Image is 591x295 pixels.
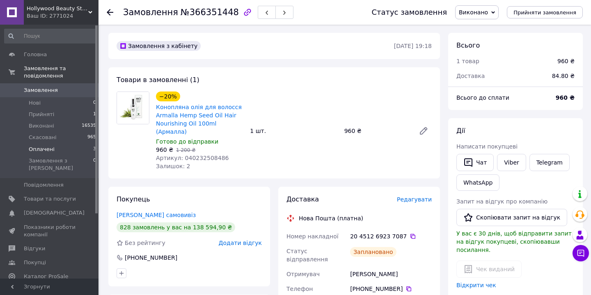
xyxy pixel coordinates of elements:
span: Замовлення з [PERSON_NAME] [29,157,93,172]
button: Прийняти замовлення [507,6,583,18]
span: Скасовані [29,134,57,141]
span: Повідомлення [24,181,64,189]
span: Всього [456,41,480,49]
div: [PHONE_NUMBER] [124,254,178,262]
time: [DATE] 19:18 [394,43,432,49]
div: 1 шт. [247,125,341,137]
span: 0 [93,99,96,107]
span: Статус відправлення [286,248,328,263]
span: №366351448 [181,7,239,17]
div: [PHONE_NUMBER] [350,285,432,293]
b: 960 ₴ [556,94,575,101]
a: WhatsApp [456,174,499,191]
span: Написати покупцеві [456,143,518,150]
div: Ваш ID: 2771024 [27,12,98,20]
a: Редагувати [415,123,432,139]
div: 828 замовлень у вас на 138 594,90 ₴ [117,222,235,232]
span: Покупці [24,259,46,266]
div: −20% [156,91,180,101]
span: Готово до відправки [156,138,218,145]
div: 960 ₴ [341,125,412,137]
span: Залишок: 2 [156,163,190,169]
span: Товари та послуги [24,195,76,203]
span: Відгуки [24,245,45,252]
div: Нова Пошта (платна) [297,214,365,222]
div: [PERSON_NAME] [348,267,433,281]
span: Нові [29,99,41,107]
span: Доставка [286,195,319,203]
span: 960 ₴ [156,146,173,153]
input: Пошук [4,29,97,43]
span: Виконано [459,9,488,16]
span: Замовлення та повідомлення [24,65,98,80]
span: 3 [93,146,96,153]
span: 0 [93,157,96,172]
div: 84.80 ₴ [547,67,580,85]
a: [PERSON_NAME] самовивіз [117,212,196,218]
span: Запит на відгук про компанію [456,198,547,205]
span: 1 200 ₴ [176,147,195,153]
span: Редагувати [397,196,432,203]
span: Каталог ProSale [24,273,68,280]
span: 1 [93,111,96,118]
div: Заплановано [350,247,396,257]
span: [DEMOGRAPHIC_DATA] [24,209,85,217]
div: Замовлення з кабінету [117,41,201,51]
button: Скопіювати запит на відгук [456,209,567,226]
span: 16535 [82,122,96,130]
span: Додати відгук [219,240,262,246]
span: Hollywood Beauty Store / МАТЕРІАЛИ ДЛЯ БʼЮТІ МАЙСТРІВ✨КОСМЕТИКА ДЛЯ ВОЛОССЯ✨ [27,5,88,12]
div: 960 ₴ [557,57,575,65]
span: 965 [87,134,96,141]
button: Чат з покупцем [573,245,589,261]
span: Дії [456,127,465,135]
span: Доставка [456,73,485,79]
div: 20 4512 6923 7087 [350,232,432,240]
span: Замовлення [24,87,58,94]
span: Всього до сплати [456,94,509,101]
span: Без рейтингу [125,240,165,246]
span: Головна [24,51,47,58]
span: Номер накладної [286,233,339,240]
a: Конопляна олія для волосся Armalla Hemp Seed Oil Hair Nourishing Oil 100ml (Армалла) [156,104,242,135]
span: Прийняті [29,111,54,118]
span: Замовлення [123,7,178,17]
button: Чат [456,154,494,171]
span: Артикул: 040232508486 [156,155,229,161]
span: Виконані [29,122,54,130]
span: Прийняти замовлення [513,9,576,16]
span: Отримувач [286,271,320,277]
span: Показники роботи компанії [24,224,76,238]
span: 1 товар [456,58,479,64]
span: Оплачені [29,146,55,153]
a: Telegram [529,154,570,171]
div: Статус замовлення [371,8,447,16]
a: Відкрити чек [456,282,496,288]
span: Покупець [117,195,150,203]
span: Товари в замовленні (1) [117,76,199,84]
img: Конопляна олія для волосся Armalla Hemp Seed Oil Hair Nourishing Oil 100ml (Армалла) [117,92,149,124]
div: Повернутися назад [107,8,113,16]
span: У вас є 30 днів, щоб відправити запит на відгук покупцеві, скопіювавши посилання. [456,230,572,253]
a: Viber [497,154,526,171]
